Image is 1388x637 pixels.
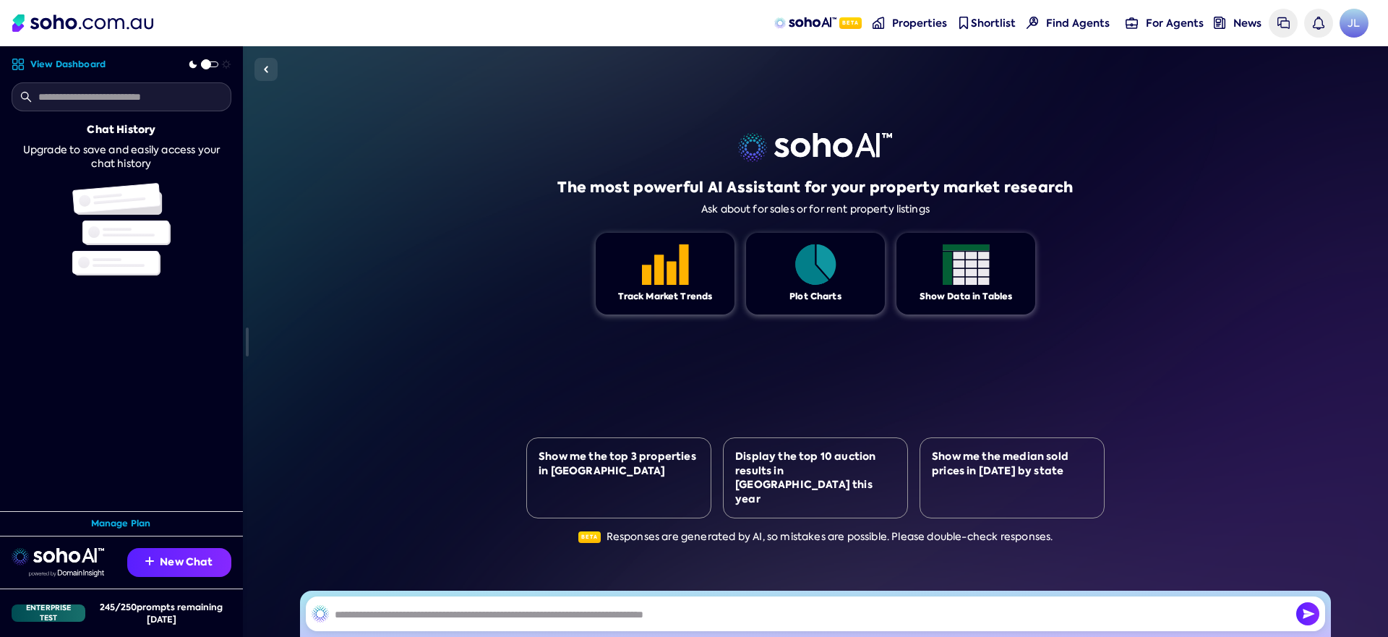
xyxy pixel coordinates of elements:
a: Avatar of Jonathan Lui [1340,9,1368,38]
span: Properties [892,16,947,30]
div: Show me the median sold prices in [DATE] by state [932,450,1092,478]
img: bell icon [1312,17,1324,29]
span: News [1233,16,1261,30]
span: JL [1340,9,1368,38]
img: Soho Logo [12,14,153,32]
img: for-agents-nav icon [1126,17,1138,29]
span: Shortlist [971,16,1016,30]
img: Feature 1 icon [943,244,990,285]
div: Display the top 10 auction results in [GEOGRAPHIC_DATA] this year [735,450,896,506]
img: Feature 1 icon [792,244,839,285]
button: Send [1296,602,1319,625]
img: sohoAI logo [774,17,836,29]
span: Beta [839,17,862,29]
img: Chat history illustration [72,183,171,275]
img: shortlist-nav icon [957,17,969,29]
span: Beta [578,531,601,543]
div: Ask about for sales or for rent property listings [701,203,930,215]
div: 245 / 250 prompts remaining [DATE] [91,601,231,625]
img: properties-nav icon [873,17,885,29]
div: Responses are generated by AI, so mistakes are possible. Please double-check responses. [578,530,1053,544]
div: Show me the top 3 properties in [GEOGRAPHIC_DATA] [539,450,699,478]
img: SohoAI logo black [312,605,329,623]
img: Find agents icon [1027,17,1039,29]
img: Sidebar toggle icon [257,61,275,78]
span: For Agents [1146,16,1204,30]
img: news-nav icon [1214,17,1226,29]
div: Enterprise Test [12,604,85,622]
a: Messages [1269,9,1298,38]
img: Feature 1 icon [642,244,689,285]
img: sohoai logo [738,133,892,162]
div: Plot Charts [789,291,841,303]
div: Show Data in Tables [920,291,1013,303]
h1: The most powerful AI Assistant for your property market research [557,177,1073,197]
span: Find Agents [1046,16,1110,30]
div: Chat History [87,123,155,137]
img: sohoai logo [12,548,104,565]
img: Send icon [1296,602,1319,625]
img: Data provided by Domain Insight [29,570,104,577]
img: Recommendation icon [145,557,154,565]
img: messages icon [1277,17,1290,29]
button: New Chat [127,548,231,577]
a: Manage Plan [91,518,151,530]
div: Upgrade to save and easily access your chat history [12,143,231,171]
div: Track Market Trends [618,291,713,303]
a: View Dashboard [12,58,106,71]
a: Notifications [1304,9,1333,38]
